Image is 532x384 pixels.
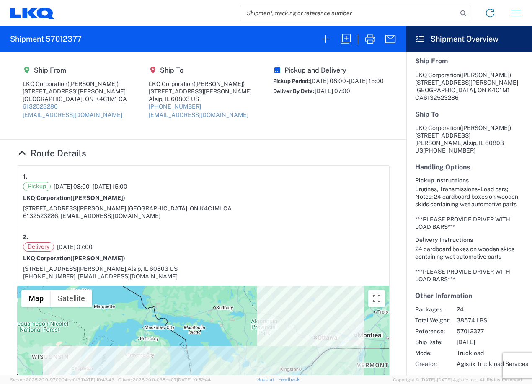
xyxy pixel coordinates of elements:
[23,171,27,182] strong: 1.
[415,306,450,313] span: Packages:
[80,377,114,382] span: [DATE] 10:43:43
[127,265,178,272] span: Alsip, IL 60803 US
[415,245,523,283] div: 24 cardboard boxes on wooden skids containing wet automotive parts ***PLEASE PROVIDE DRIVER WITH ...
[57,243,93,251] span: [DATE] 07:00
[460,72,511,78] span: ([PERSON_NAME])
[23,265,127,272] span: [STREET_ADDRESS][PERSON_NAME],
[149,80,252,88] div: LKQ Corporation
[415,110,523,118] h5: Ship To
[415,124,523,154] address: Alsip, IL 60803 US
[23,205,127,212] span: [STREET_ADDRESS][PERSON_NAME],
[415,57,523,65] h5: Ship From
[460,125,511,131] span: ([PERSON_NAME])
[273,78,310,84] span: Pickup Period:
[415,349,450,357] span: Mode:
[273,88,315,94] span: Deliver By Date:
[393,376,522,384] span: Copyright © [DATE]-[DATE] Agistix Inc., All Rights Reserved
[406,26,532,52] header: Shipment Overview
[457,349,528,357] span: Truckload
[194,80,245,87] span: ([PERSON_NAME])
[177,377,211,382] span: [DATE] 10:52:44
[415,360,450,368] span: Creator:
[23,255,125,262] strong: LKQ Corporation
[67,80,119,87] span: ([PERSON_NAME])
[149,88,252,95] div: [STREET_ADDRESS][PERSON_NAME]
[315,88,350,94] span: [DATE] 07:00
[368,290,385,307] button: Toggle fullscreen view
[149,66,252,74] h5: Ship To
[23,195,125,201] strong: LKQ Corporation
[415,72,460,78] span: LKQ Corporation
[70,255,125,262] span: ([PERSON_NAME])
[51,290,92,307] button: Show satellite imagery
[457,317,528,324] span: 38574 LBS
[257,377,278,382] a: Support
[423,147,475,154] span: [PHONE_NUMBER]
[23,112,122,118] a: [EMAIL_ADDRESS][DOMAIN_NAME]
[457,327,528,335] span: 57012377
[149,112,248,118] a: [EMAIL_ADDRESS][DOMAIN_NAME]
[70,195,125,201] span: ([PERSON_NAME])
[415,177,523,184] h6: Pickup Instructions
[23,232,28,242] strong: 2.
[415,327,450,335] span: Reference:
[415,71,523,101] address: [GEOGRAPHIC_DATA], ON K4C1M1 CA
[310,78,384,84] span: [DATE] 08:00 - [DATE] 15:00
[118,377,211,382] span: Client: 2025.20.0-035ba07
[240,5,457,21] input: Shipment, tracking or reference number
[457,360,528,368] span: Agistix Truckload Services
[23,272,383,280] div: [PHONE_NUMBER], [EMAIL_ADDRESS][DOMAIN_NAME]
[415,79,518,86] span: [STREET_ADDRESS][PERSON_NAME]
[23,103,58,110] a: 6132523286
[23,80,127,88] div: LKQ Corporation
[273,66,384,74] h5: Pickup and Delivery
[127,205,232,212] span: [GEOGRAPHIC_DATA], ON K4C1M1 CA
[23,242,54,252] span: Delivery
[415,292,523,300] h5: Other Information
[23,182,51,191] span: Pickup
[415,338,450,346] span: Ship Date:
[415,163,523,171] h5: Handling Options
[415,185,523,231] div: Engines, Transmissions - Load bars; Notes: 24 cardboard boxes on wooden skids containing wet auto...
[415,125,511,146] span: LKQ Corporation [STREET_ADDRESS][PERSON_NAME]
[23,88,127,95] div: [STREET_ADDRESS][PERSON_NAME]
[54,183,127,190] span: [DATE] 08:00 - [DATE] 15:00
[278,377,300,382] a: Feedback
[457,306,528,313] span: 24
[424,94,459,101] span: 6132523286
[149,103,201,110] a: [PHONE_NUMBER]
[415,317,450,324] span: Total Weight:
[457,338,528,346] span: [DATE]
[17,148,86,158] a: Hide Details
[23,66,127,74] h5: Ship From
[415,236,523,244] h6: Delivery Instructions
[10,34,82,44] h2: Shipment 57012377
[10,377,114,382] span: Server: 2025.20.0-970904bc0f3
[23,212,383,220] div: 6132523286, [EMAIL_ADDRESS][DOMAIN_NAME]
[23,95,127,103] div: [GEOGRAPHIC_DATA], ON K4C1M1 CA
[149,95,252,103] div: Alsip, IL 60803 US
[21,290,51,307] button: Show street map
